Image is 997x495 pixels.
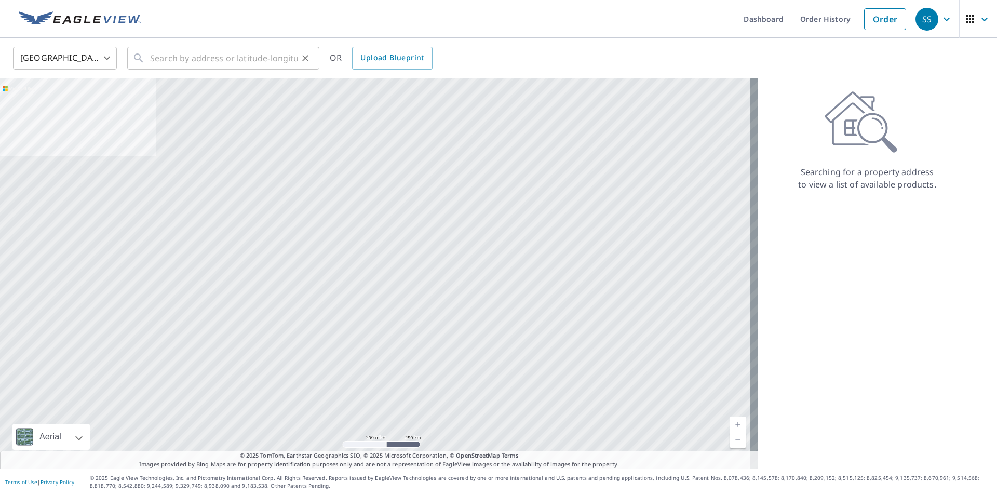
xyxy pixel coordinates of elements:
div: Aerial [36,424,64,450]
p: © 2025 Eagle View Technologies, Inc. and Pictometry International Corp. All Rights Reserved. Repo... [90,474,992,490]
img: EV Logo [19,11,141,27]
a: Terms [502,451,519,459]
a: Order [864,8,906,30]
p: Searching for a property address to view a list of available products. [798,166,937,191]
div: OR [330,47,433,70]
button: Clear [298,51,313,65]
a: OpenStreetMap [456,451,500,459]
a: Current Level 5, Zoom Out [730,432,746,448]
div: [GEOGRAPHIC_DATA] [13,44,117,73]
a: Terms of Use [5,478,37,486]
span: Upload Blueprint [360,51,424,64]
a: Upload Blueprint [352,47,432,70]
input: Search by address or latitude-longitude [150,44,298,73]
div: SS [915,8,938,31]
a: Current Level 5, Zoom In [730,417,746,432]
a: Privacy Policy [41,478,74,486]
div: Aerial [12,424,90,450]
p: | [5,479,74,485]
span: © 2025 TomTom, Earthstar Geographics SIO, © 2025 Microsoft Corporation, © [240,451,519,460]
